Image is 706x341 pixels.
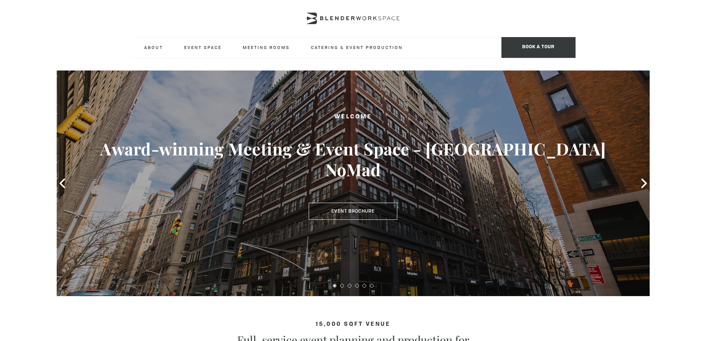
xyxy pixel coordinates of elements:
[309,203,397,220] a: Event Brochure
[305,37,409,58] a: Catering & Event Production
[178,37,228,58] a: Event Space
[86,112,620,122] h2: Welcome
[86,138,620,180] h3: Award-winning Meeting & Event Space - [GEOGRAPHIC_DATA] NoMad
[131,321,576,328] h4: 15,000 sqft venue
[138,37,169,58] a: About
[237,37,296,58] a: Meeting Rooms
[501,37,576,58] span: Book a tour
